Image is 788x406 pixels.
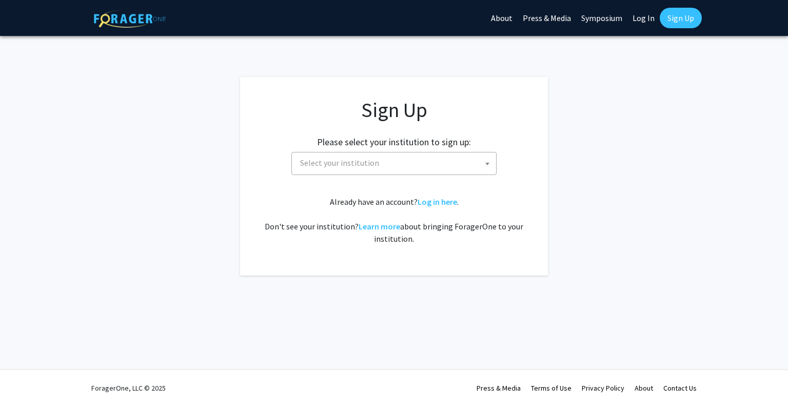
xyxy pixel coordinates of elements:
a: Sign Up [660,8,702,28]
span: Select your institution [296,152,496,173]
a: Log in here [418,197,457,207]
a: About [635,383,653,393]
span: Select your institution [291,152,497,175]
a: Press & Media [477,383,521,393]
a: Contact Us [663,383,697,393]
iframe: Chat [8,360,44,398]
a: Privacy Policy [582,383,624,393]
div: ForagerOne, LLC © 2025 [91,370,166,406]
img: ForagerOne Logo [94,10,166,28]
a: Terms of Use [531,383,572,393]
h2: Please select your institution to sign up: [317,137,471,148]
div: Already have an account? . Don't see your institution? about bringing ForagerOne to your institut... [261,196,527,245]
span: Select your institution [300,158,379,168]
h1: Sign Up [261,98,527,122]
a: Learn more about bringing ForagerOne to your institution [359,221,400,231]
